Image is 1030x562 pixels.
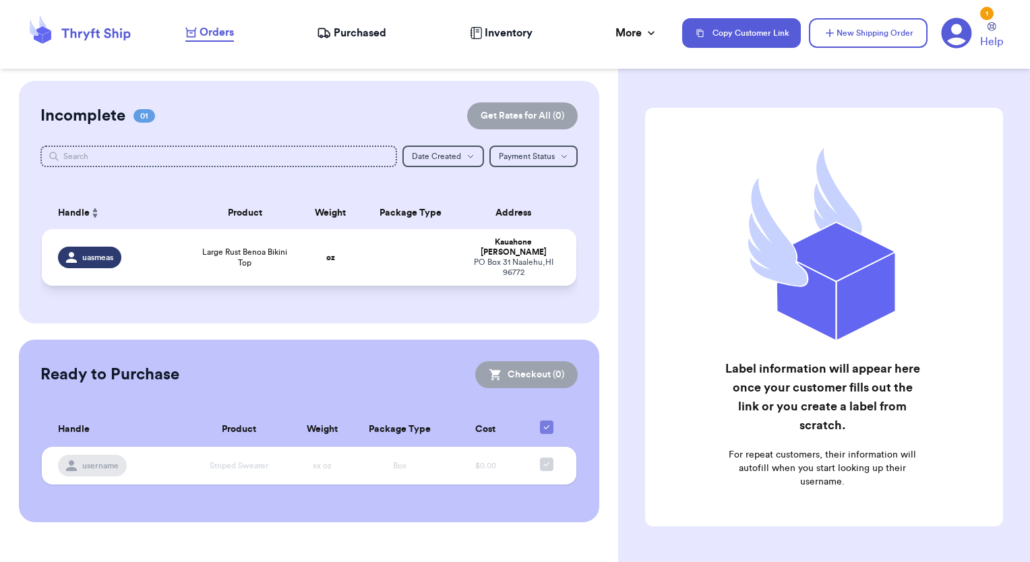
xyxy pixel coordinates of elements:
[467,102,578,129] button: Get Rates for All (0)
[447,412,525,447] th: Cost
[299,197,363,229] th: Weight
[980,22,1003,50] a: Help
[40,146,398,167] input: Search
[40,105,125,127] h2: Incomplete
[459,197,577,229] th: Address
[200,247,291,268] span: Large Rust Benoa Bikini Top
[723,448,923,489] p: For repeat customers, their information will autofill when you start looking up their username.
[980,34,1003,50] span: Help
[393,462,406,470] span: Box
[82,460,119,471] span: username
[40,364,179,385] h2: Ready to Purchase
[210,462,268,470] span: Striped Sweater
[467,257,561,278] div: PO Box 31 Naalehu , HI 96772
[475,361,578,388] button: Checkout (0)
[485,25,533,41] span: Inventory
[82,252,113,263] span: uasmeas
[187,412,291,447] th: Product
[809,18,928,48] button: New Shipping Order
[470,25,533,41] a: Inventory
[499,152,555,160] span: Payment Status
[326,253,335,261] strong: oz
[200,24,234,40] span: Orders
[980,7,994,20] div: 1
[402,146,484,167] button: Date Created
[133,109,155,123] span: 01
[353,412,447,447] th: Package Type
[412,152,461,160] span: Date Created
[58,423,90,437] span: Handle
[291,412,353,447] th: Weight
[615,25,658,41] div: More
[185,24,234,42] a: Orders
[682,18,801,48] button: Copy Customer Link
[317,25,386,41] a: Purchased
[191,197,299,229] th: Product
[58,206,90,220] span: Handle
[363,197,459,229] th: Package Type
[313,462,332,470] span: xx oz
[90,205,100,221] button: Sort ascending
[489,146,578,167] button: Payment Status
[723,359,923,435] h2: Label information will appear here once your customer fills out the link or you create a label fr...
[467,237,561,257] div: Kauahone [PERSON_NAME]
[334,25,386,41] span: Purchased
[941,18,972,49] a: 1
[475,462,496,470] span: $0.00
